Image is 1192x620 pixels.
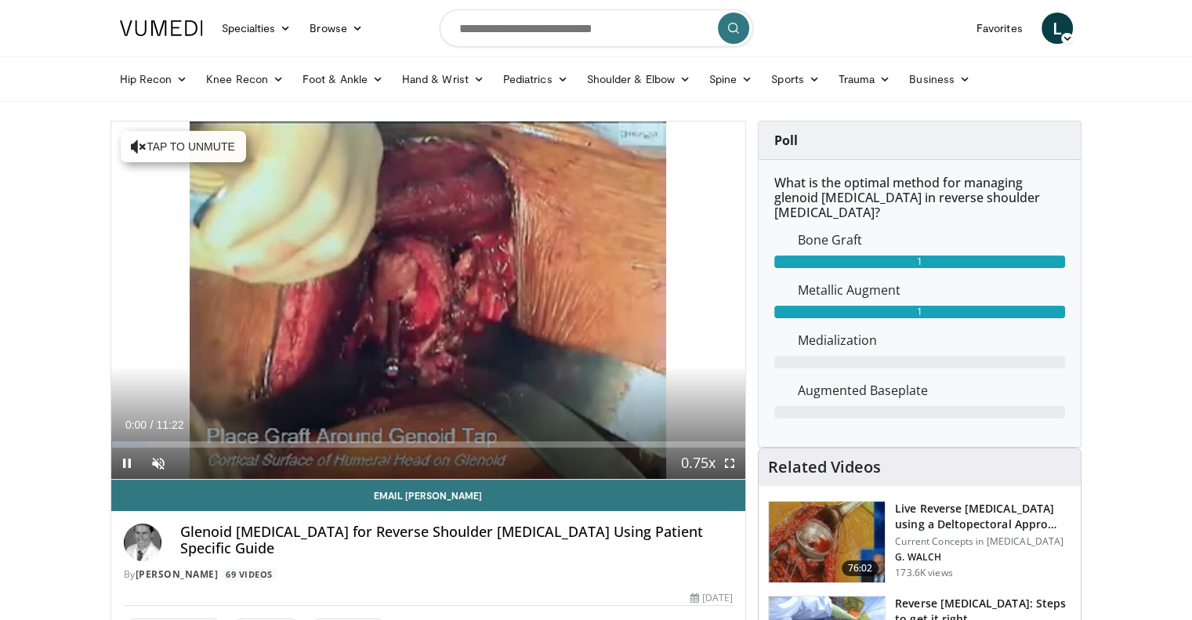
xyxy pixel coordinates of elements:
[774,176,1065,221] h6: What is the optimal method for managing glenoid [MEDICAL_DATA] in reverse shoulder [MEDICAL_DATA]?
[683,448,714,479] button: Playback Rate
[967,13,1032,44] a: Favorites
[762,63,829,95] a: Sports
[578,63,700,95] a: Shoulder & Elbow
[120,20,203,36] img: VuMedi Logo
[900,63,980,95] a: Business
[121,131,246,162] button: Tap to unmute
[690,591,733,605] div: [DATE]
[300,13,372,44] a: Browse
[829,63,900,95] a: Trauma
[494,63,578,95] a: Pediatrics
[774,132,798,149] strong: Poll
[111,448,143,479] button: Pause
[895,567,952,579] p: 173.6K views
[124,567,734,582] div: By
[1042,13,1073,44] a: L
[111,480,746,511] a: Email [PERSON_NAME]
[197,63,293,95] a: Knee Recon
[393,63,494,95] a: Hand & Wrist
[769,502,885,583] img: 684033_3.png.150x105_q85_crop-smart_upscale.jpg
[111,63,197,95] a: Hip Recon
[293,63,393,95] a: Foot & Ankle
[895,551,1071,564] p: G. WALCH
[150,419,154,431] span: /
[180,524,734,557] h4: Glenoid [MEDICAL_DATA] for Reverse Shoulder [MEDICAL_DATA] Using Patient Specific Guide
[143,448,174,479] button: Unmute
[842,560,879,576] span: 76:02
[714,448,745,479] button: Fullscreen
[125,419,147,431] span: 0:00
[774,256,1065,268] div: 1
[786,381,1077,400] dd: Augmented Baseplate
[440,9,753,47] input: Search topics, interventions
[768,501,1071,584] a: 76:02 Live Reverse [MEDICAL_DATA] using a Deltopectoral Appro… Current Concepts in [MEDICAL_DATA]...
[156,419,183,431] span: 11:22
[774,306,1065,318] div: 1
[895,535,1071,548] p: Current Concepts in [MEDICAL_DATA]
[221,567,278,581] a: 69 Videos
[111,441,746,448] div: Progress Bar
[768,458,881,477] h4: Related Videos
[786,281,1077,299] dd: Metallic Augment
[786,230,1077,249] dd: Bone Graft
[136,567,219,581] a: [PERSON_NAME]
[700,63,762,95] a: Spine
[111,121,746,480] video-js: Video Player
[212,13,301,44] a: Specialties
[124,524,161,561] img: Avatar
[786,331,1077,350] dd: Medialization
[895,501,1071,532] h3: Live Reverse [MEDICAL_DATA] using a Deltopectoral Appro…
